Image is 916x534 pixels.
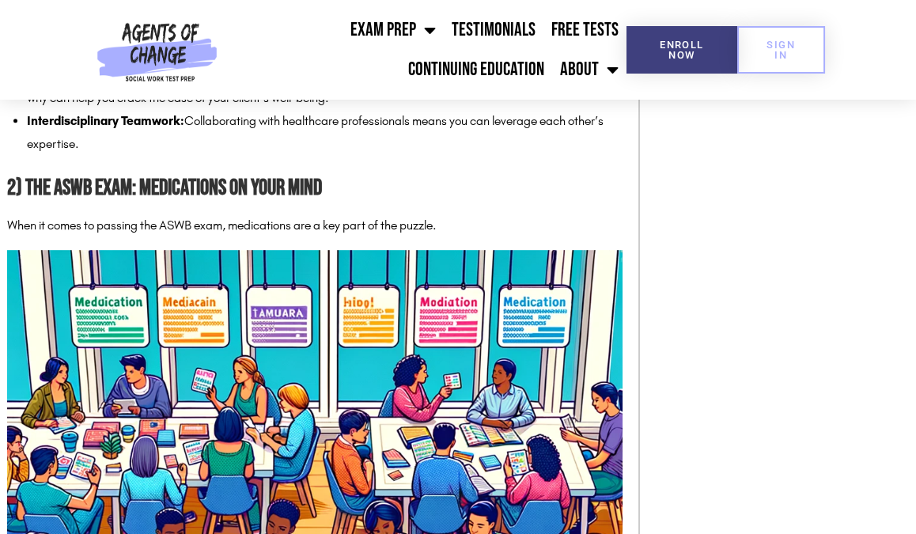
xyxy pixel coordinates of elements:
[27,113,184,128] strong: Interdisciplinary Teamwork:
[444,10,543,50] a: Testimonials
[7,214,623,237] p: When it comes to passing the ASWB exam, medications are a key part of the puzzle.
[652,40,711,60] span: Enroll Now
[223,10,626,89] nav: Menu
[400,50,552,89] a: Continuing Education
[27,110,623,156] li: Collaborating with healthcare professionals means you can leverage each other’s expertise.
[343,10,444,50] a: Exam Prep
[737,26,825,74] a: SIGN IN
[552,50,626,89] a: About
[543,10,626,50] a: Free Tests
[763,40,800,60] span: SIGN IN
[626,26,736,74] a: Enroll Now
[7,171,623,206] h2: 2) The ASWB Exam: Medications on Your Mind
